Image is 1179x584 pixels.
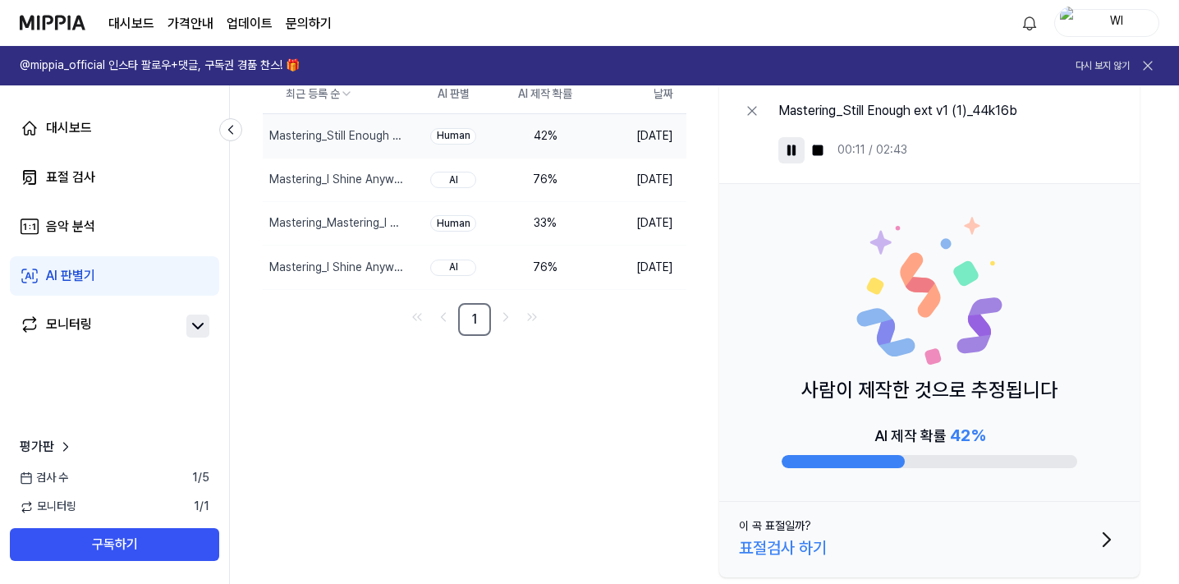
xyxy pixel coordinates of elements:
td: [DATE] [591,114,686,158]
th: AI 제작 확률 [499,75,591,114]
span: 1 / 5 [192,470,209,486]
a: 평가판 [20,437,74,457]
div: Human [430,128,476,145]
a: 업데이트 [227,14,273,34]
div: Mastering_I Shine Anyway ext v2 (2)_44k16b [269,260,404,276]
div: 표절검사 하기 [739,535,827,561]
h1: @mippia_official 인스타 팔로우+댓글, 구독권 경품 찬스! 🎁 [20,57,300,74]
div: AI [430,172,476,188]
th: AI 판별 [407,75,499,114]
a: 가격안내 [167,14,213,34]
div: Mastering_Mastering_I Will Be Fine ext v2_44k16b_44k16b [269,215,404,232]
span: 42 % [950,425,985,445]
td: [DATE] [591,201,686,245]
a: 모니터링 [20,315,180,338]
button: 다시 보지 않기 [1076,59,1130,73]
div: Human [430,215,476,232]
img: Human [856,217,1003,365]
p: 사람이 제작한 것으로 추정됩니다 [801,375,1057,406]
td: [DATE] [591,158,686,201]
div: AI 제작 확률 [874,422,985,448]
div: 이 곡 표절일까? [739,518,811,535]
a: 표절 검사 [10,158,219,197]
span: 검사 수 [20,470,68,486]
div: 76 % [512,260,578,276]
div: 표절 검사 [46,168,95,187]
a: 음악 분석 [10,207,219,246]
img: profile [1060,7,1080,39]
div: 대시보드 [46,118,92,138]
td: [DATE] [591,246,686,289]
a: Go to previous page [432,306,455,329]
div: Mastering_Still Enough ext v1 (1)_44k16b [778,101,1017,121]
div: 76 % [512,172,578,188]
a: 1 [458,303,491,336]
span: 1 / 1 [194,499,209,515]
a: Go to next page [494,306,517,329]
div: AI [430,260,476,276]
a: 문의하기 [286,14,332,34]
a: Go to last page [521,306,544,329]
button: 구독하기 [10,528,219,561]
span: 모니터링 [20,499,76,515]
a: Go to first page [406,306,429,329]
span: 평가판 [20,437,54,457]
th: 날짜 [591,75,686,114]
div: WI [1085,13,1149,31]
a: 대시보드 [10,108,219,148]
nav: pagination [263,303,686,336]
div: 42 % [512,128,578,145]
div: AI 판별기 [46,266,95,286]
a: 대시보드 [108,14,154,34]
img: 알림 [1020,13,1039,33]
div: 00:11 / 02:43 [837,142,907,159]
button: 이 곡 표절일까?표절검사 하기 [719,502,1140,577]
div: 모니터링 [46,315,92,338]
div: Mastering_I Shine Anyway ext v2 (2)_44k16b (1) [269,172,404,188]
button: profileWI [1054,9,1159,37]
div: 33 % [512,215,578,232]
div: 음악 분석 [46,217,95,237]
a: AI 판별기 [10,256,219,296]
div: Mastering_Still Enough ext v1 (1)_44k16b [269,128,404,145]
